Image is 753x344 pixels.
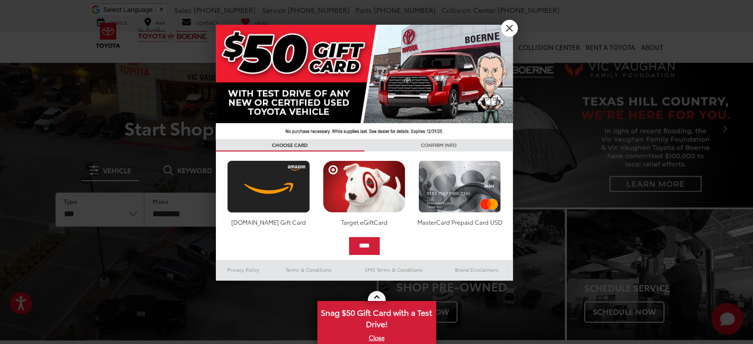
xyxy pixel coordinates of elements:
h3: CONFIRM INFO [364,139,513,151]
img: mastercard.png [416,160,503,213]
a: Terms & Conditions [271,264,347,276]
a: SMS Terms & Conditions [347,264,441,276]
span: Snag $50 Gift Card with a Test Drive! [318,302,435,332]
a: Privacy Policy [216,264,271,276]
img: 42635_top_851395.jpg [216,25,513,139]
img: targetcard.png [320,160,408,213]
a: Brand Disclaimers [441,264,513,276]
div: [DOMAIN_NAME] Gift Card [225,218,312,226]
img: amazoncard.png [225,160,312,213]
div: MasterCard Prepaid Card USD [416,218,503,226]
div: Target eGiftCard [320,218,408,226]
h3: CHOOSE CARD [216,139,364,151]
